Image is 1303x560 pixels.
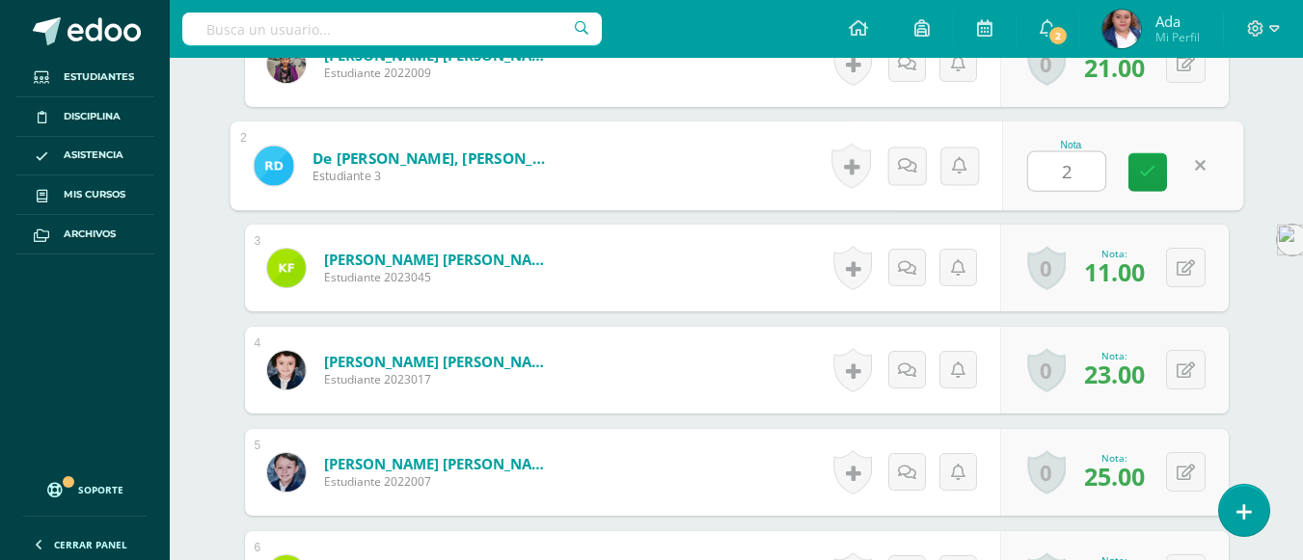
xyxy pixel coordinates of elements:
[64,109,121,124] span: Disciplina
[1155,12,1200,31] span: Ada
[1084,247,1145,260] div: Nota:
[64,227,116,242] span: Archivos
[324,371,556,387] span: Estudiante 2023017
[1027,450,1066,494] a: 0
[312,168,550,185] span: Estudiante 3
[267,453,306,492] img: 95635d1eced1c9fc851453fd9239c1b1.png
[15,97,154,137] a: Disciplina
[1027,246,1066,290] a: 0
[1028,152,1105,191] input: 0-30.0
[1084,358,1145,390] span: 23.00
[254,146,293,185] img: 2bc733ba7fe8b1283f72e984cd6d470e.png
[15,175,154,215] a: Mis cursos
[324,473,556,490] span: Estudiante 2022007
[312,147,550,168] a: de [PERSON_NAME], [PERSON_NAME]
[78,483,123,496] span: Soporte
[64,69,134,85] span: Estudiantes
[324,352,556,371] a: [PERSON_NAME] [PERSON_NAME]
[15,215,154,254] a: Archivos
[1027,140,1115,150] div: Nota
[267,44,306,83] img: 54dab989aeab922ee5a50db01fe0920b.png
[1084,451,1145,465] div: Nota:
[1047,25,1069,46] span: 2
[23,464,147,511] a: Soporte
[267,249,306,287] img: 98308da6298e0ff5d58347c361106379.png
[1027,41,1066,86] a: 0
[182,13,602,45] input: Busca un usuario...
[1084,460,1145,493] span: 25.00
[324,454,556,473] a: [PERSON_NAME] [PERSON_NAME]
[1155,29,1200,45] span: Mi Perfil
[1084,51,1145,84] span: 21.00
[64,187,125,202] span: Mis cursos
[64,147,123,163] span: Asistencia
[54,538,127,551] span: Cerrar panel
[324,250,556,269] a: [PERSON_NAME] [PERSON_NAME]
[324,269,556,285] span: Estudiante 2023045
[324,65,556,81] span: Estudiante 2022009
[1084,255,1145,288] span: 11.00
[1084,349,1145,362] div: Nota:
[267,351,306,389] img: c23ece0d6edceb62eeecbb96a61a5bf7.png
[1027,348,1066,392] a: 0
[1102,10,1141,48] img: 967bd849930caa42aefaa6562d2cb40c.png
[15,137,154,176] a: Asistencia
[15,58,154,97] a: Estudiantes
